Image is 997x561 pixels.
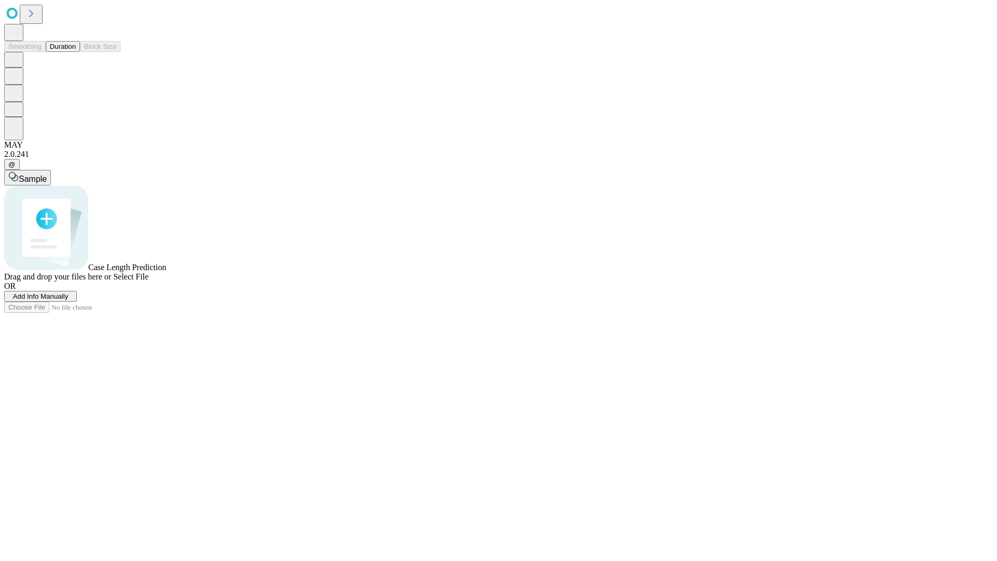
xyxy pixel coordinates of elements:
[88,263,166,272] span: Case Length Prediction
[13,292,69,300] span: Add Info Manually
[4,170,51,185] button: Sample
[4,140,993,150] div: MAY
[8,161,16,168] span: @
[4,150,993,159] div: 2.0.241
[80,41,120,52] button: Block Size
[4,41,46,52] button: Smoothing
[4,272,111,281] span: Drag and drop your files here or
[46,41,80,52] button: Duration
[113,272,149,281] span: Select File
[4,282,16,290] span: OR
[4,291,77,302] button: Add Info Manually
[19,175,47,183] span: Sample
[4,159,20,170] button: @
